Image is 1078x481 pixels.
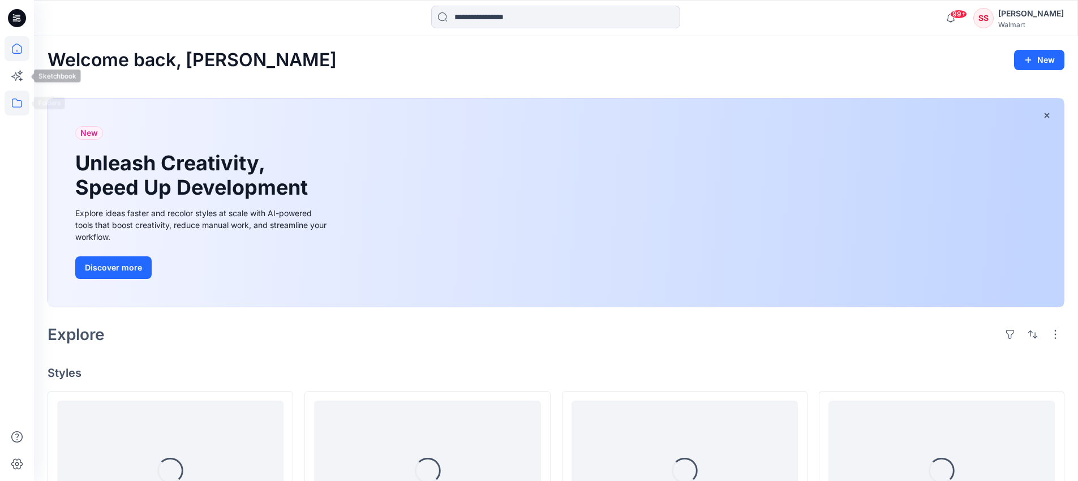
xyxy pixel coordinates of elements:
[48,366,1064,380] h4: Styles
[973,8,994,28] div: SS
[80,126,98,140] span: New
[48,325,105,343] h2: Explore
[75,151,313,200] h1: Unleash Creativity, Speed Up Development
[75,207,330,243] div: Explore ideas faster and recolor styles at scale with AI-powered tools that boost creativity, red...
[1014,50,1064,70] button: New
[48,50,337,71] h2: Welcome back, [PERSON_NAME]
[75,256,330,279] a: Discover more
[950,10,967,19] span: 99+
[998,7,1064,20] div: [PERSON_NAME]
[75,256,152,279] button: Discover more
[998,20,1064,29] div: Walmart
